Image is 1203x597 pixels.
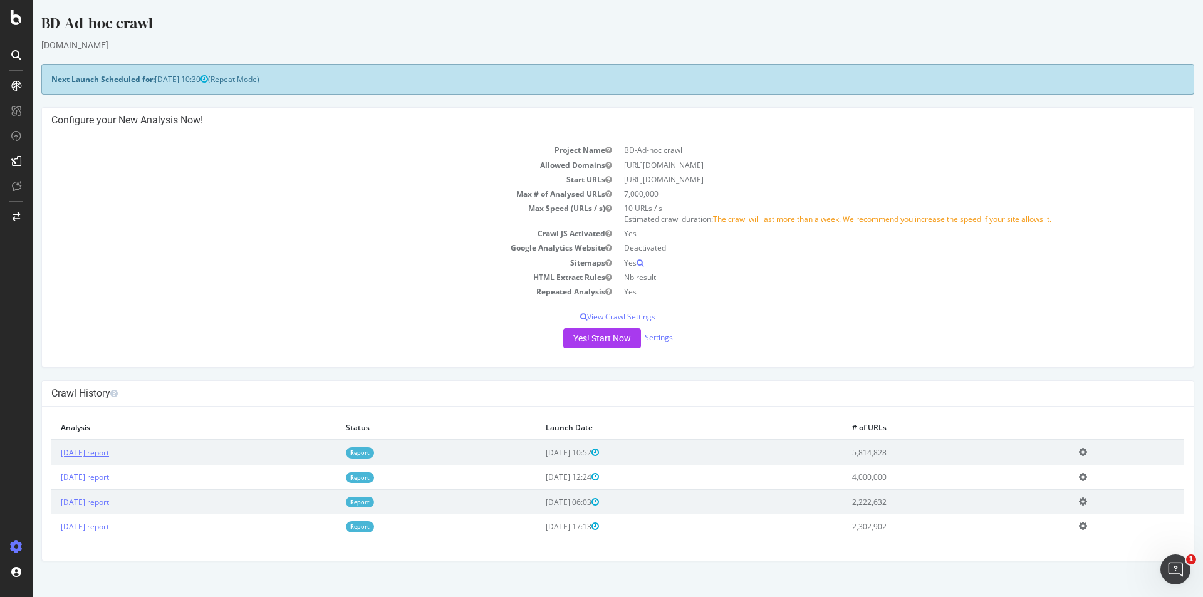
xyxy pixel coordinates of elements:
[585,270,1152,284] td: Nb result
[28,472,76,482] a: [DATE] report
[19,187,585,201] td: Max # of Analysed URLs
[585,284,1152,299] td: Yes
[585,187,1152,201] td: 7,000,000
[585,172,1152,187] td: [URL][DOMAIN_NAME]
[19,114,1152,127] h4: Configure your New Analysis Now!
[19,311,1152,322] p: View Crawl Settings
[680,214,1019,224] span: The crawl will last more than a week. We recommend you increase the speed if your site allows it.
[585,201,1152,226] td: 10 URLs / s Estimated crawl duration:
[19,387,1152,400] h4: Crawl History
[313,497,341,507] a: Report
[19,226,585,241] td: Crawl JS Activated
[19,284,585,299] td: Repeated Analysis
[1186,554,1196,564] span: 1
[513,447,566,458] span: [DATE] 10:52
[28,447,76,458] a: [DATE] report
[313,521,341,532] a: Report
[19,172,585,187] td: Start URLs
[531,328,608,348] button: Yes! Start Now
[28,497,76,507] a: [DATE] report
[810,416,1037,440] th: # of URLs
[513,497,566,507] span: [DATE] 06:03
[513,521,566,532] span: [DATE] 17:13
[9,64,1162,95] div: (Repeat Mode)
[810,465,1037,489] td: 4,000,000
[9,13,1162,39] div: BD-Ad-hoc crawl
[585,256,1152,270] td: Yes
[19,256,585,270] td: Sitemaps
[810,489,1037,514] td: 2,222,632
[19,74,122,85] strong: Next Launch Scheduled for:
[19,241,585,255] td: Google Analytics Website
[585,226,1152,241] td: Yes
[28,521,76,532] a: [DATE] report
[612,332,640,343] a: Settings
[313,447,341,458] a: Report
[19,416,304,440] th: Analysis
[9,39,1162,51] div: [DOMAIN_NAME]
[313,472,341,483] a: Report
[585,241,1152,255] td: Deactivated
[19,143,585,157] td: Project Name
[504,416,810,440] th: Launch Date
[19,270,585,284] td: HTML Extract Rules
[19,158,585,172] td: Allowed Domains
[513,472,566,482] span: [DATE] 12:24
[585,158,1152,172] td: [URL][DOMAIN_NAME]
[304,416,504,440] th: Status
[585,143,1152,157] td: BD-Ad-hoc crawl
[1160,554,1190,584] iframe: Intercom live chat
[810,440,1037,465] td: 5,814,828
[122,74,175,85] span: [DATE] 10:30
[19,201,585,226] td: Max Speed (URLs / s)
[810,514,1037,539] td: 2,302,902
